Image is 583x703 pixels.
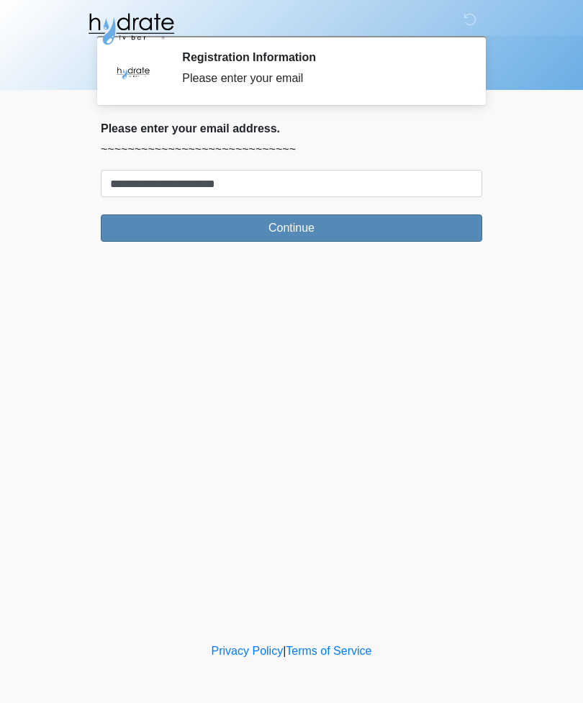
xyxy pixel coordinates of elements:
button: Continue [101,214,482,242]
p: ~~~~~~~~~~~~~~~~~~~~~~~~~~~~~ [101,141,482,158]
img: Agent Avatar [112,50,155,94]
img: Hydrate IV Bar - Fort Collins Logo [86,11,176,47]
a: | [283,645,286,657]
div: Please enter your email [182,70,461,87]
a: Terms of Service [286,645,371,657]
a: Privacy Policy [212,645,284,657]
h2: Please enter your email address. [101,122,482,135]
